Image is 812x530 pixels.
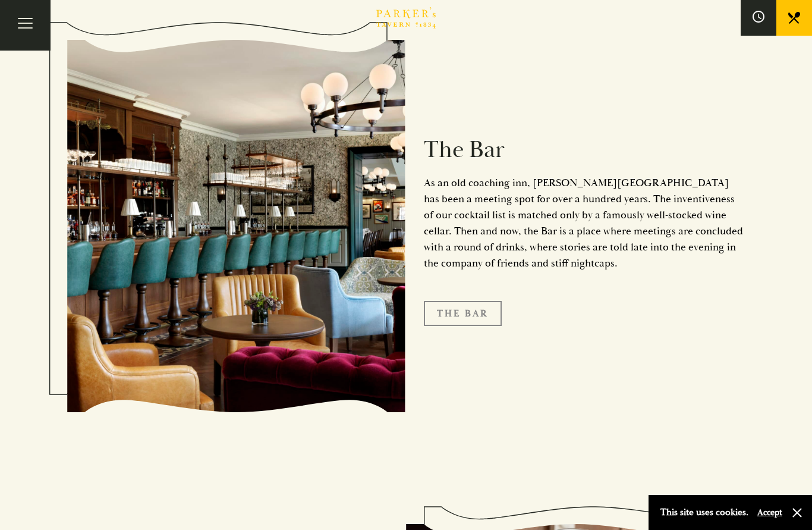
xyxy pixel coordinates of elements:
[424,175,745,271] p: As an old coaching inn, [PERSON_NAME][GEOGRAPHIC_DATA] has been a meeting spot for over a hundred...
[791,507,803,519] button: Close and accept
[424,301,502,326] a: The Bar
[424,136,745,164] h2: The Bar
[660,504,748,521] p: This site uses cookies.
[757,507,782,518] button: Accept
